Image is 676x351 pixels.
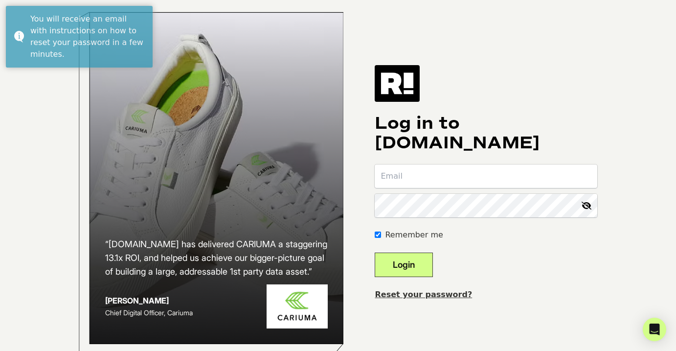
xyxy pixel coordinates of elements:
[30,13,145,60] div: You will receive an email with instructions on how to reset your password in a few minutes.
[267,284,328,329] img: Cariuma
[105,308,193,317] span: Chief Digital Officer, Cariuma
[375,114,597,153] h1: Log in to [DOMAIN_NAME]
[375,65,420,101] img: Retention.com
[385,229,443,241] label: Remember me
[105,237,328,279] h2: “[DOMAIN_NAME] has delivered CARIUMA a staggering 13.1x ROI, and helped us achieve our bigger-pic...
[375,164,597,188] input: Email
[643,318,666,341] div: Open Intercom Messenger
[105,296,169,305] strong: [PERSON_NAME]
[375,290,472,299] a: Reset your password?
[375,253,433,277] button: Login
